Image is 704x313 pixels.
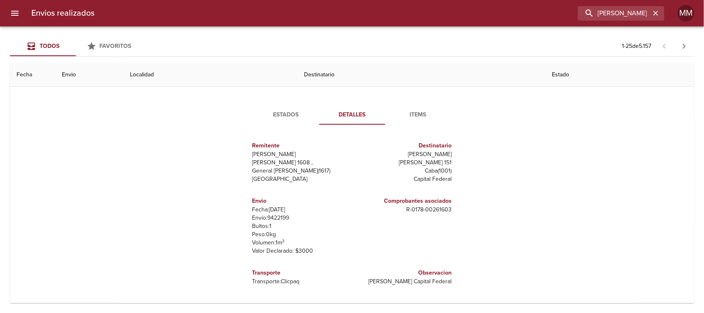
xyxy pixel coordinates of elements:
[252,214,349,222] p: Envío: 9422199
[252,222,349,230] p: Bultos: 1
[123,63,297,87] th: Localidad
[356,277,452,286] p: [PERSON_NAME] Capital Federal
[252,159,349,167] p: [PERSON_NAME] 1608 ,
[252,197,349,206] h6: Envio
[356,175,452,183] p: Capital Federal
[252,167,349,175] p: General [PERSON_NAME] ( 1617 )
[31,7,94,20] h6: Envios realizados
[252,247,349,255] p: Valor Declarado: $ 3000
[356,197,452,206] h6: Comprobantes asociados
[283,238,285,244] sup: 3
[252,175,349,183] p: [GEOGRAPHIC_DATA]
[622,42,651,50] p: 1 - 25 de 5.157
[324,110,380,120] span: Detalles
[253,105,451,125] div: Tabs detalle de guia
[678,5,694,21] div: Abrir información de usuario
[674,36,694,56] span: Pagina siguiente
[55,63,123,87] th: Envio
[10,36,142,56] div: Tabs Envios
[252,206,349,214] p: Fecha: [DATE]
[252,239,349,247] p: Volumen: 1 m
[356,268,452,277] h6: Observacion
[356,141,452,150] h6: Destinatario
[252,141,349,150] h6: Remitente
[252,268,349,277] h6: Transporte
[356,167,452,175] p: Caba ( 1001 )
[10,63,55,87] th: Fecha
[578,6,650,21] input: buscar
[258,110,314,120] span: Estados
[356,206,452,214] p: R - 0178 - 00261603
[297,63,546,87] th: Destinatario
[252,230,349,239] p: Peso: 0 kg
[678,5,694,21] div: MM
[40,43,59,50] span: Todos
[252,277,349,286] p: Transporte: Clicpaq
[252,150,349,159] p: [PERSON_NAME]
[356,159,452,167] p: [PERSON_NAME] 151
[356,150,452,159] p: [PERSON_NAME]
[390,110,446,120] span: Items
[546,63,694,87] th: Estado
[5,3,25,23] button: menu
[655,42,674,50] span: Pagina anterior
[100,43,132,50] span: Favoritos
